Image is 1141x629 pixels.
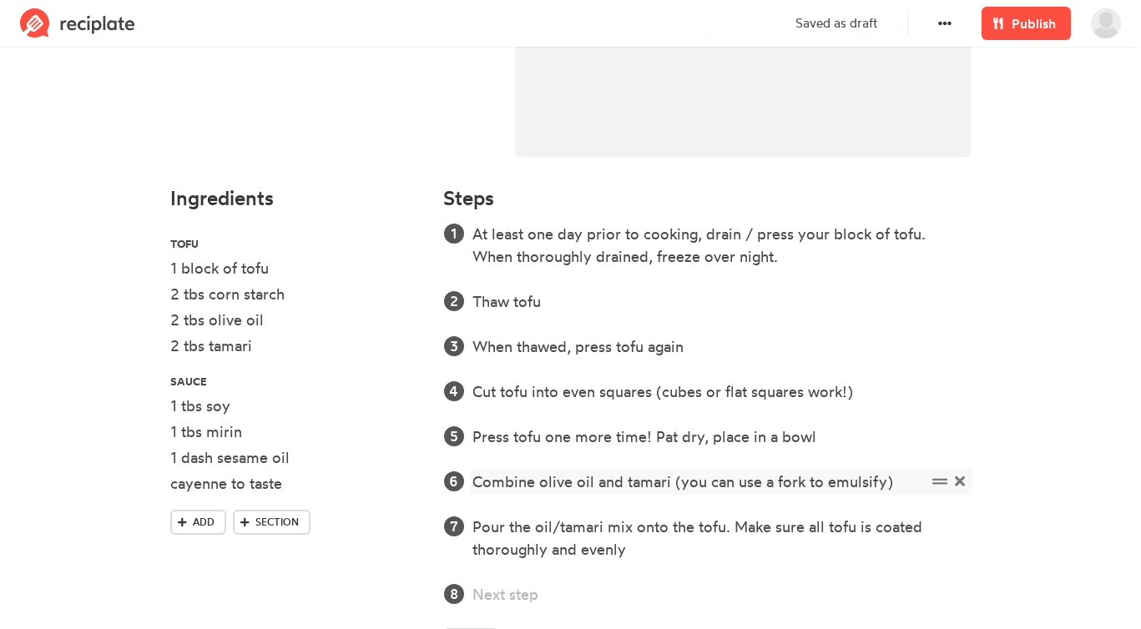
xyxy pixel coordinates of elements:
img: Reciplate [20,8,135,38]
p: Saved as draft [795,14,877,33]
span: Section [255,515,299,530]
img: User's avatar [1091,8,1121,38]
span: Publish [1012,13,1056,33]
div: 1 dash sesame oil [170,446,379,469]
span: Add [193,515,215,530]
div: 1 block of tofu [170,257,379,279]
div: 2 tbs olive oil [170,309,379,331]
div: Thaw tofu [472,290,926,313]
span: Delete item [951,470,968,493]
div: Press tofu one more time! Pat dry, place in a bowl [472,425,926,448]
h4: Steps [443,187,494,209]
div: Sauce [170,369,379,391]
div: 1 tbs soy [170,395,379,417]
div: 2 tbs tamari [170,335,379,357]
div: cayenne to taste [170,472,379,495]
div: When thawed, press tofu again [472,335,926,358]
span: Drag to reorder [928,470,951,493]
div: 1 tbs mirin [170,420,379,443]
div: Cut tofu into even squares (cubes or flat squares work!) [472,380,926,403]
div: 2 tbs corn starch [170,283,379,305]
div: Pour the oil/tamari mix onto the tofu. Make sure all tofu is coated thoroughly and evenly [472,516,926,561]
div: Tofu [170,231,379,254]
div: Combine olive oil and tamari (you can use a fork to emulsify) [472,470,926,493]
h4: Ingredients [170,187,424,209]
div: At least one day prior to cooking, drain / press your block of tofu. When thoroughly drained, fre... [472,223,926,268]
